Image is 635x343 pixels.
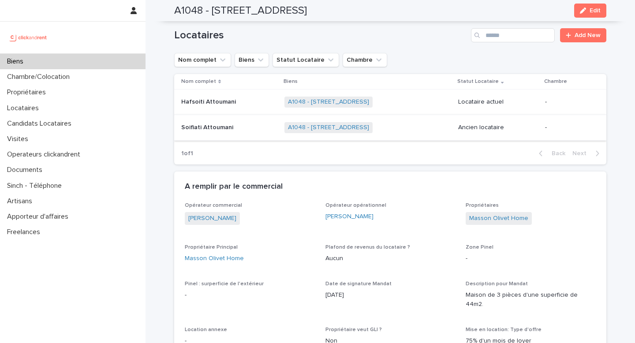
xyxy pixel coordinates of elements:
span: Edit [590,7,601,14]
input: Search [471,28,555,42]
p: - [545,98,592,106]
span: Zone Pinel [466,245,493,250]
span: Back [546,150,565,157]
tr: Hafsoiti AttoumaniHafsoiti Attoumani A1048 - [STREET_ADDRESS] Locataire actuel- [174,89,606,115]
a: Masson Olivet Home [469,214,528,223]
tr: Soifiati AttoumaniSoifiati Attoumani A1048 - [STREET_ADDRESS] Ancien locataire- [174,115,606,141]
a: Masson Olivet Home [185,254,244,263]
p: Freelances [4,228,47,236]
p: Propriétaires [4,88,53,97]
p: Chambre [544,77,567,86]
h2: A1048 - [STREET_ADDRESS] [174,4,307,17]
img: UCB0brd3T0yccxBKYDjQ [7,29,50,46]
p: [DATE] [325,291,456,300]
span: Location annexe [185,327,227,332]
button: Back [532,149,569,157]
p: Sinch - Téléphone [4,182,69,190]
p: Statut Locataire [457,77,499,86]
p: - [185,291,315,300]
span: Opérateur commercial [185,203,242,208]
span: Mise en location: Type d'offre [466,327,542,332]
span: Propriétaire veut GLI ? [325,327,382,332]
a: Add New [560,28,606,42]
h1: Locataires [174,29,467,42]
p: Documents [4,166,49,174]
span: Opérateur opérationnel [325,203,386,208]
p: - [545,124,592,131]
button: Edit [574,4,606,18]
p: - [466,254,596,263]
p: Nom complet [181,77,216,86]
button: Statut Locataire [273,53,339,67]
a: [PERSON_NAME] [325,212,374,221]
button: Nom complet [174,53,231,67]
span: Description pour Mandat [466,281,528,287]
p: Aucun [325,254,456,263]
p: Locataires [4,104,46,112]
span: Pinel : surperficie de l'extérieur [185,281,264,287]
p: Soifiati Attoumani [181,122,235,131]
span: Date de signature Mandat [325,281,392,287]
a: A1048 - [STREET_ADDRESS] [288,124,369,131]
p: Locataire actuel [458,98,538,106]
h2: A remplir par le commercial [185,182,283,192]
p: Apporteur d'affaires [4,213,75,221]
p: Ancien locataire [458,124,538,131]
p: 1 of 1 [174,143,200,164]
button: Next [569,149,606,157]
p: Artisans [4,197,39,205]
span: Propriétaires [466,203,499,208]
button: Biens [235,53,269,67]
p: Candidats Locataires [4,119,78,128]
p: Biens [284,77,298,86]
p: Hafsoiti Attoumani [181,97,238,106]
span: Next [572,150,592,157]
button: Chambre [343,53,387,67]
p: Visites [4,135,35,143]
p: Maison de 3 pièces d'une superficie de 44m2. [466,291,596,309]
span: Add New [575,32,601,38]
p: Biens [4,57,30,66]
a: A1048 - [STREET_ADDRESS] [288,98,369,106]
p: Chambre/Colocation [4,73,77,81]
span: Propriétaire Principal [185,245,238,250]
span: Plafond de revenus du locataire ? [325,245,410,250]
a: [PERSON_NAME] [188,214,236,223]
p: Operateurs clickandrent [4,150,87,159]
